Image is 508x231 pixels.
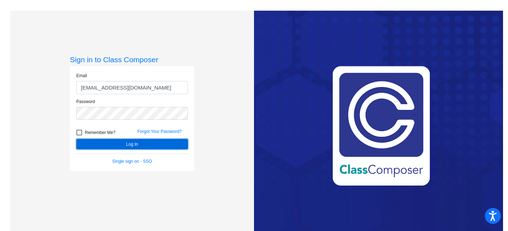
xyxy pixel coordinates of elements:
a: Single sign on - SSO [112,159,152,164]
button: Log In [76,139,188,149]
label: Password [76,98,95,105]
label: Email [76,72,87,79]
h3: Sign in to Class Composer [70,55,194,64]
a: Forgot Your Password? [137,129,182,134]
span: Remember Me? [85,128,115,137]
